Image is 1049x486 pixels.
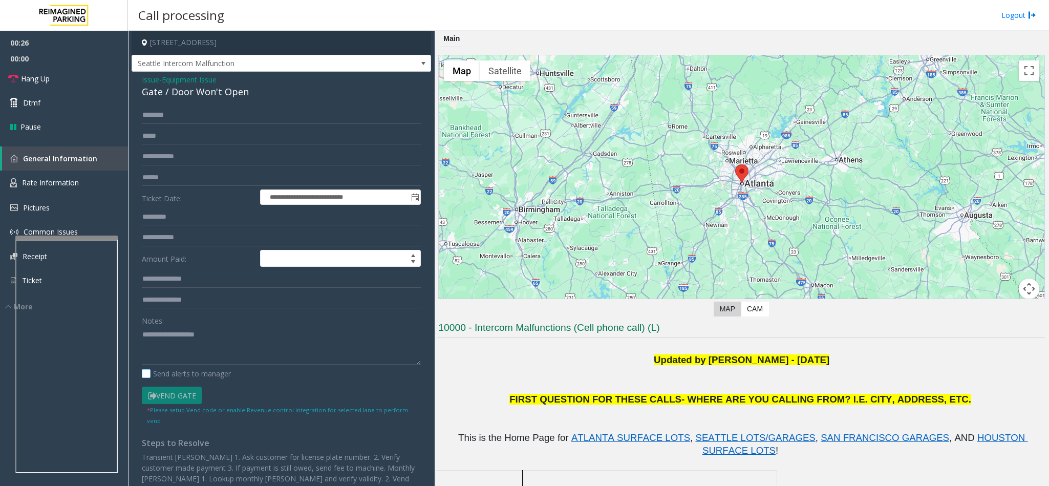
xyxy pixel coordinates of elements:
span: Issue [142,74,159,85]
span: Rate Information [22,178,79,187]
span: Dtmf [23,97,40,108]
label: Notes: [142,312,164,326]
a: SEATTLE LOTS/GARAGES [695,434,815,442]
small: Please setup Vend code or enable Revenue control integration for selected lane to perform vend [147,406,408,425]
span: Increase value [406,250,420,259]
span: Toggle popup [409,190,420,204]
span: ! [776,445,778,456]
h3: 10000 - Intercom Malfunctions (Cell phone call) (L) [438,321,1045,338]
label: Amount Paid: [139,250,258,267]
img: 'icon' [10,204,18,211]
div: 154 Peachtree Street Southwest, Atlanta, GA [735,164,748,183]
label: Ticket Date: [139,189,258,205]
div: Gate / Door Won't Open [142,85,421,99]
span: General Information [23,154,97,163]
span: SAN FRANCISCO GARAGES [821,432,949,443]
img: logout [1028,10,1036,20]
a: General Information [2,146,128,171]
label: Map [714,302,741,316]
span: ATLANTA SURFACE LOTS [571,432,690,443]
div: More [5,301,128,312]
span: FIRST QUESTION FOR THESE CALLS- WHERE ARE YOU CALLING FROM? I.E. CITY, ADDRESS, ETC. [509,394,971,405]
span: , AND [949,432,975,443]
span: - [159,75,217,84]
a: Logout [1001,10,1036,20]
span: Equipment Issue [162,74,217,85]
a: Open this area in Google Maps (opens a new window) [441,298,475,311]
h4: [STREET_ADDRESS] [132,31,431,55]
span: Hang Up [21,73,50,84]
h4: Steps to Resolve [142,438,421,448]
button: Map camera controls [1019,279,1039,299]
img: 'icon' [10,178,17,187]
img: Google [441,298,475,311]
img: 'icon' [10,228,18,236]
a: HOUSTON SURFACE LOTS [702,434,1028,456]
div: Main [441,31,462,47]
button: Show satellite imagery [480,60,530,81]
img: 'icon' [10,276,17,285]
label: Send alerts to manager [142,368,231,379]
b: Updated by [PERSON_NAME] - [DATE] [654,354,829,365]
span: , [690,432,693,443]
h3: Call processing [133,3,229,28]
button: Show street map [444,60,480,81]
span: Pause [20,121,41,132]
span: Decrease value [406,259,420,267]
img: 'icon' [10,253,17,260]
span: Common Issues [24,227,78,237]
a: ATLANTA SURFACE LOTS [571,434,690,442]
span: Pictures [23,203,50,213]
span: , [816,432,818,443]
img: 'icon' [10,155,18,162]
button: Toggle fullscreen view [1019,60,1039,81]
a: SAN FRANCISCO GARAGES [821,434,949,442]
span: SEATTLE LOTS/GARAGES [695,432,815,443]
label: CAM [741,302,769,316]
span: Seattle Intercom Malfunction [132,55,371,72]
span: This is the Home Page for [458,432,569,443]
button: Vend Gate [142,387,202,404]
